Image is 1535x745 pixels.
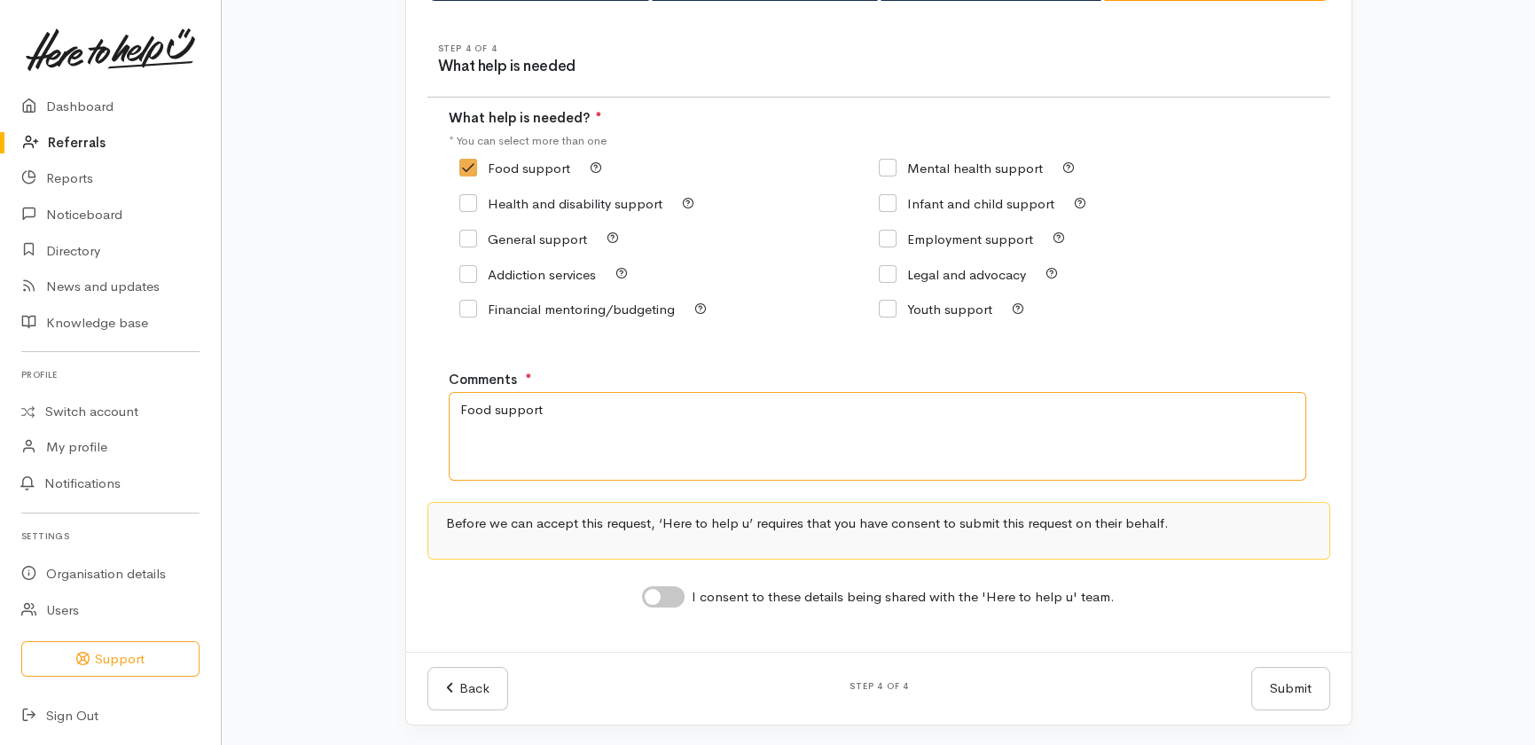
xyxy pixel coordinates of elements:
[596,107,602,120] sup: ●
[879,302,992,316] label: Youth support
[427,667,508,710] a: Back
[879,268,1026,281] label: Legal and advocacy
[21,524,200,548] h6: Settings
[449,133,607,148] small: * You can select more than one
[21,363,200,387] h6: Profile
[459,302,675,316] label: Financial mentoring/budgeting
[529,681,1230,691] h6: Step 4 of 4
[459,232,587,246] label: General support
[1251,667,1330,710] button: Submit
[879,197,1054,210] label: Infant and child support
[449,108,602,129] label: What help is needed?
[459,197,662,210] label: Health and disability support
[879,161,1043,175] label: Mental health support
[21,641,200,678] button: Support
[449,370,517,390] label: Comments
[459,268,596,281] label: Addiction services
[438,43,879,53] h6: Step 4 of 4
[692,587,1115,608] label: I consent to these details being shared with the 'Here to help u' team.
[438,59,879,75] h3: What help is needed
[526,369,532,381] sup: ●
[596,109,602,126] span: At least 1 option is required
[459,161,570,175] label: Food support
[879,232,1033,246] label: Employment support
[446,514,1312,534] p: Before we can accept this request, ‘Here to help u’ requires that you have consent to submit this...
